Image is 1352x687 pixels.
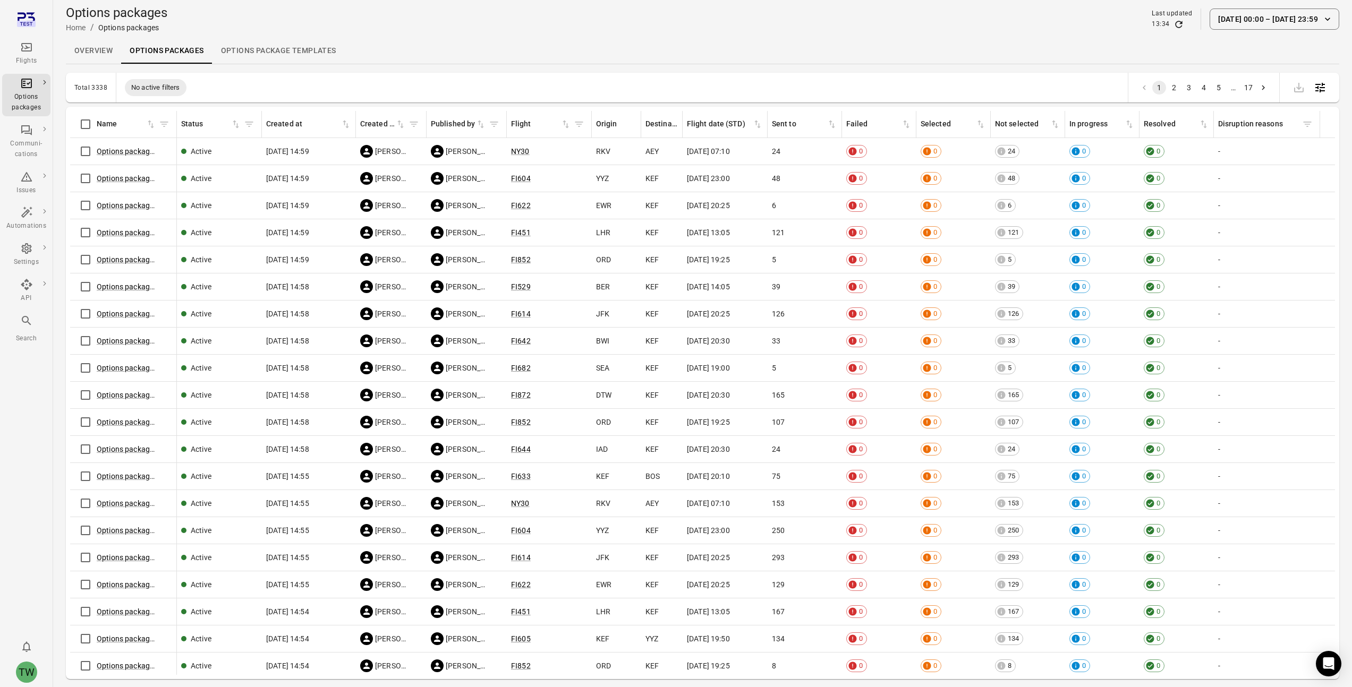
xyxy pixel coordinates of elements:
[360,118,406,130] span: Created by
[855,227,866,238] span: 0
[511,364,531,372] a: FI682
[16,662,37,683] div: TW
[181,118,231,130] div: Status
[995,118,1050,130] div: Not selected
[596,281,610,292] span: BER
[375,281,407,292] span: [PERSON_NAME]
[855,281,866,292] span: 0
[266,390,309,400] span: [DATE] 14:58
[855,308,866,319] span: 0
[446,200,488,211] span: [PERSON_NAME]
[266,336,309,346] span: [DATE] 14:58
[375,146,407,157] span: [PERSON_NAME]
[1153,200,1164,211] span: 0
[772,118,837,130] div: Sort by sent to in ascending order
[431,118,475,130] div: Published by
[375,308,407,319] span: [PERSON_NAME]
[772,281,780,292] span: 39
[121,38,212,64] a: Options packages
[266,254,309,265] span: [DATE] 14:59
[1144,118,1198,130] div: Resolved
[1316,651,1341,676] div: Open Intercom Messenger
[97,228,205,237] a: Options package FI451 ([DATE])
[1218,363,1316,373] div: -
[645,390,659,400] span: KEF
[1004,363,1015,373] span: 5
[97,310,205,318] a: Options package FI614 ([DATE])
[66,38,1339,64] nav: Local navigation
[2,74,50,116] a: Options packages
[855,146,866,157] span: 0
[1004,200,1015,211] span: 6
[1078,336,1090,346] span: 0
[97,391,205,399] a: Options package FI872 ([DATE])
[930,417,941,427] span: 0
[1218,227,1316,238] div: -
[97,499,203,508] a: Options package NY30 ([DATE])
[12,657,41,687] button: Tony Wang
[1078,390,1090,400] span: 0
[446,336,488,346] span: [PERSON_NAME]
[266,308,309,319] span: [DATE] 14:58
[930,308,941,319] span: 0
[431,118,486,130] div: Sort by published by in ascending order
[846,118,912,130] span: Failed
[1153,390,1164,400] span: 0
[1197,81,1211,95] button: Go to page 4
[66,38,121,64] a: Overview
[930,200,941,211] span: 0
[511,147,530,156] a: NY30
[596,118,636,130] div: Origin
[1004,146,1019,157] span: 24
[1078,308,1090,319] span: 0
[97,472,205,480] a: Options package FI633 ([DATE])
[930,336,941,346] span: 0
[1004,417,1023,427] span: 107
[772,308,785,319] span: 126
[596,336,609,346] span: BWI
[511,634,531,643] a: FI605
[1210,8,1339,30] button: [DATE] 00:00 – [DATE] 23:59
[1299,116,1315,132] span: Filter by disruption reasons
[511,499,530,508] a: NY30
[446,390,488,400] span: [PERSON_NAME]
[1212,81,1226,95] button: Go to page 5
[855,363,866,373] span: 0
[97,418,205,426] a: Options package FI852 ([DATE])
[2,311,50,347] button: Search
[1078,200,1090,211] span: 0
[1137,81,1271,95] nav: pagination navigation
[855,200,866,211] span: 0
[191,146,211,157] div: Active
[1004,390,1023,400] span: 165
[1242,81,1255,95] button: Go to page 17
[266,118,341,130] div: Created at
[1004,336,1019,346] span: 33
[6,92,46,113] div: Options packages
[446,281,488,292] span: [PERSON_NAME]
[1218,146,1316,157] div: -
[855,254,866,265] span: 0
[511,310,531,318] a: FI614
[266,227,309,238] span: [DATE] 14:59
[156,116,172,132] button: Filter by name
[645,336,659,346] span: KEF
[2,38,50,70] a: Flights
[1310,77,1331,98] button: Open table configuration
[687,363,730,373] span: [DATE] 19:00
[772,118,827,130] div: Sent to
[1144,118,1209,130] span: Resolved
[687,254,730,265] span: [DATE] 19:25
[1153,308,1164,319] span: 0
[921,118,986,130] span: Selected
[1218,200,1316,211] div: -
[446,146,488,157] span: [PERSON_NAME]
[511,553,531,562] a: FI614
[511,391,531,399] a: FI872
[191,363,211,373] div: Active
[645,254,659,265] span: KEF
[687,417,730,427] span: [DATE] 19:25
[846,118,901,130] div: Failed
[97,445,205,453] a: Options package FI644 ([DATE])
[16,636,37,657] button: Notifications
